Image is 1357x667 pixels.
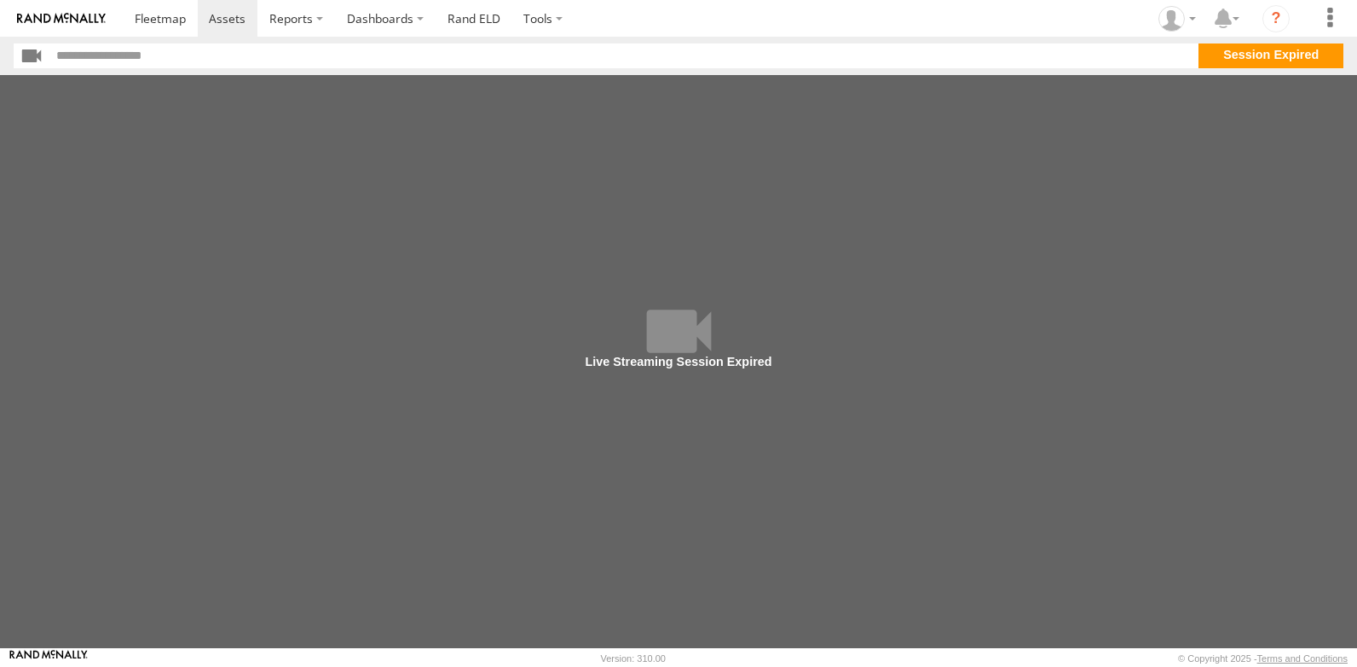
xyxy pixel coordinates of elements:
div: Version: 310.00 [601,653,666,664]
div: Victor Calcano Jr [1152,6,1202,32]
i: ? [1262,5,1290,32]
img: rand-logo.svg [17,13,106,25]
div: © Copyright 2025 - [1178,653,1348,664]
a: Visit our Website [9,650,88,667]
a: Terms and Conditions [1257,653,1348,664]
